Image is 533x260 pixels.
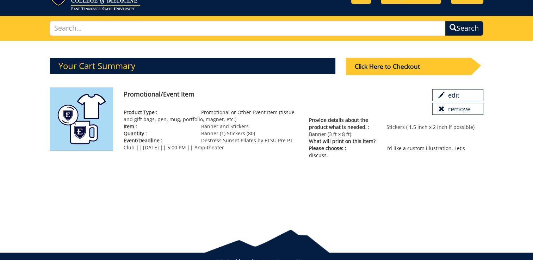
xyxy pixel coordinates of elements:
p: Banner and Stickers [124,123,298,130]
a: Click Here to Checkout [346,70,482,77]
p: Destress Sunset Pilates by ETSU Pre PT Club || [DATE] || 5:00 PM || Ampitheater [124,137,298,151]
span: Quantity : [124,130,201,137]
p: I'd like a custom illustration. Let's discuss. [309,138,483,159]
button: Search [445,21,483,36]
span: What will print on this item? Please choose: : [309,138,386,152]
span: Event/Deadline : [124,137,201,144]
a: remove [432,103,483,115]
h3: Your Cart Summary [50,58,335,74]
p: Promotional or Other Event Item (tissue and gift bags, pen, mug, portfolio, magnet, etc.) [124,109,298,123]
p: Banner (1) Stickers (80) [124,130,298,137]
img: promotional%20item%20for%20a%20specific%20event-620e4a58f1d9f2.66745555.png [50,87,113,151]
span: Product Type : [124,109,201,116]
p: Stickers ( 1.5 inch x 2 inch if possible) Banner (3 ft x 8 ft) [309,117,483,138]
a: edit [432,89,483,101]
span: Item : [124,123,201,130]
input: Search... [50,21,445,36]
span: Provide details about the product what is needed. : [309,117,386,131]
div: Click Here to Checkout [346,58,471,75]
h4: Promotional/Event Item [124,91,422,98]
